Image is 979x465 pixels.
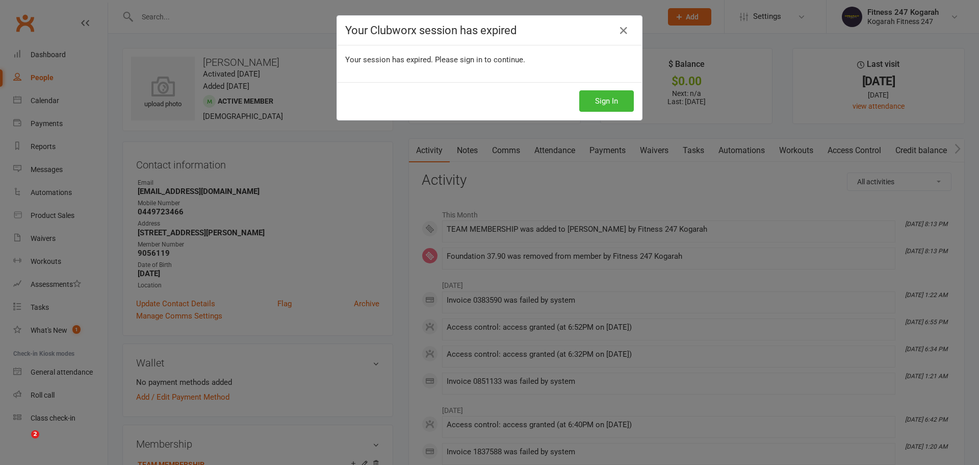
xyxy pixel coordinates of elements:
[31,430,39,438] span: 2
[579,90,634,112] button: Sign In
[345,24,634,37] h4: Your Clubworx session has expired
[615,22,632,39] a: Close
[345,55,525,64] span: Your session has expired. Please sign in to continue.
[10,430,35,455] iframe: Intercom live chat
